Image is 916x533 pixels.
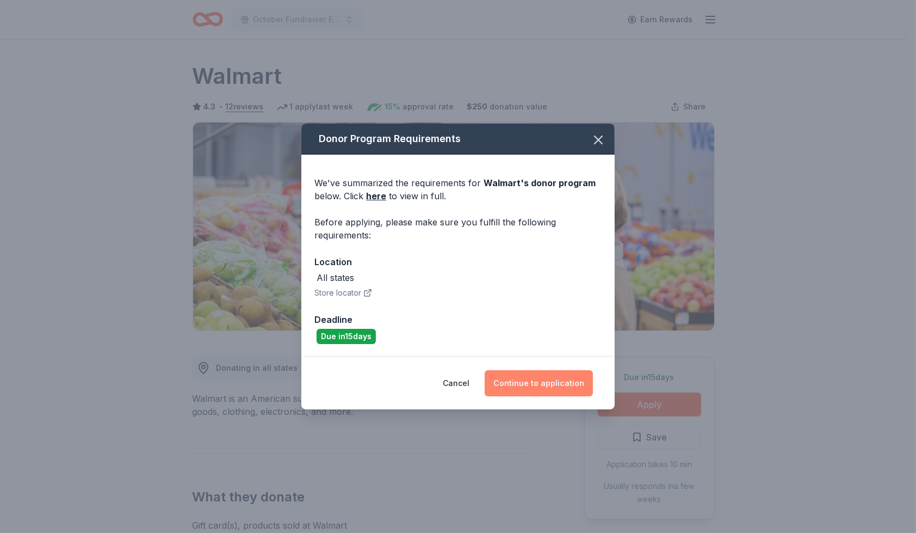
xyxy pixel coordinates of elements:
[314,176,602,203] div: We've summarized the requirements for below. Click to view in full.
[443,370,469,396] button: Cancel
[317,329,376,344] div: Due in 15 days
[301,124,615,155] div: Donor Program Requirements
[317,271,354,284] div: All states
[314,216,602,242] div: Before applying, please make sure you fulfill the following requirements:
[485,370,593,396] button: Continue to application
[366,189,386,203] a: here
[314,313,602,327] div: Deadline
[314,286,372,299] button: Store locator
[314,255,602,269] div: Location
[484,177,596,188] span: Walmart 's donor program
